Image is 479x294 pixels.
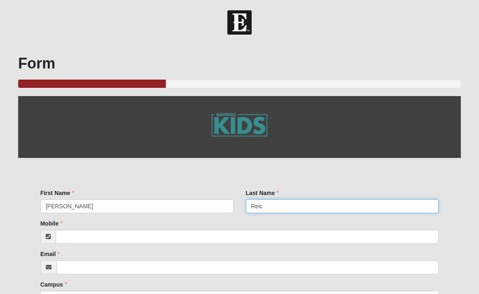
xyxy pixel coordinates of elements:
[40,219,63,228] label: Mobile
[246,189,279,197] label: Last Name
[18,54,461,72] h1: Form
[40,189,74,197] label: First Name
[40,250,60,258] label: Email
[195,96,284,158] img: GetImage.ashx
[40,280,67,289] label: Campus
[227,10,252,35] img: Church of Eleven22 Logo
